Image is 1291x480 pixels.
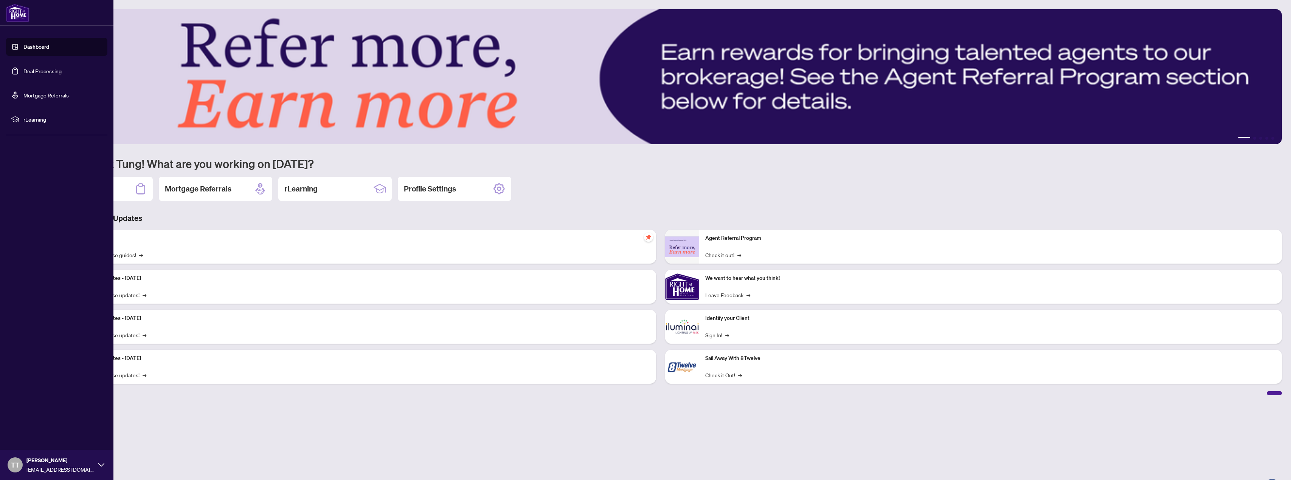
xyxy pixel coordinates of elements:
button: Open asap [1261,454,1283,476]
span: rLearning [23,115,102,123]
p: Platform Updates - [DATE] [79,354,650,363]
p: Agent Referral Program [705,234,1276,242]
a: Deal Processing [23,68,62,74]
a: Dashboard [23,43,49,50]
a: Mortgage Referrals [23,92,69,99]
img: Identify your Client [665,310,699,344]
img: Agent Referral Program [665,236,699,257]
button: 1 [1238,137,1250,140]
span: [EMAIL_ADDRESS][DOMAIN_NAME] [26,465,95,474]
h1: Welcome back Tung! What are you working on [DATE]? [39,156,1282,171]
a: Leave Feedback→ [705,291,750,299]
h2: Mortgage Referrals [165,184,231,194]
a: Check it Out!→ [705,371,742,379]
span: [PERSON_NAME] [26,456,95,465]
img: Sail Away With 8Twelve [665,350,699,384]
p: We want to hear what you think! [705,274,1276,282]
p: Platform Updates - [DATE] [79,314,650,323]
span: → [143,291,146,299]
span: → [143,371,146,379]
p: Sail Away With 8Twelve [705,354,1276,363]
span: → [738,371,742,379]
span: pushpin [644,233,653,242]
img: We want to hear what you think! [665,270,699,304]
span: → [725,331,729,339]
p: Self-Help [79,234,650,242]
button: 5 [1271,137,1274,140]
h3: Brokerage & Industry Updates [39,213,1282,224]
p: Platform Updates - [DATE] [79,274,650,282]
span: TT [11,460,19,470]
a: Check it out!→ [705,251,741,259]
span: → [143,331,146,339]
h2: Profile Settings [404,184,456,194]
span: → [737,251,741,259]
a: Sign In!→ [705,331,729,339]
span: → [139,251,143,259]
button: 2 [1253,137,1256,140]
img: logo [6,4,29,22]
span: → [746,291,750,299]
img: Slide 0 [39,9,1282,144]
button: 4 [1265,137,1268,140]
h2: rLearning [284,184,318,194]
button: 3 [1259,137,1262,140]
p: Identify your Client [705,314,1276,323]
